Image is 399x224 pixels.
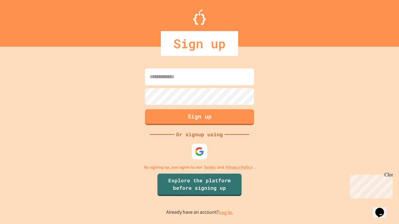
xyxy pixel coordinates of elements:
[193,9,206,25] img: Logo.svg
[144,164,255,170] p: By signing up, you agree to our and .
[226,164,252,170] a: Privacy Policy
[145,109,254,125] button: Sign up
[347,172,393,198] iframe: chat widget
[204,164,215,170] a: Terms
[373,199,393,218] iframe: chat widget
[166,208,233,216] p: Already have an account?
[2,2,43,40] div: Chat with us now!Close
[175,131,224,138] div: Or signup using
[195,147,204,156] img: google-icon.svg
[219,209,233,216] a: Log in.
[157,174,242,196] a: Explore the platform before signing up
[161,31,238,56] div: Sign up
